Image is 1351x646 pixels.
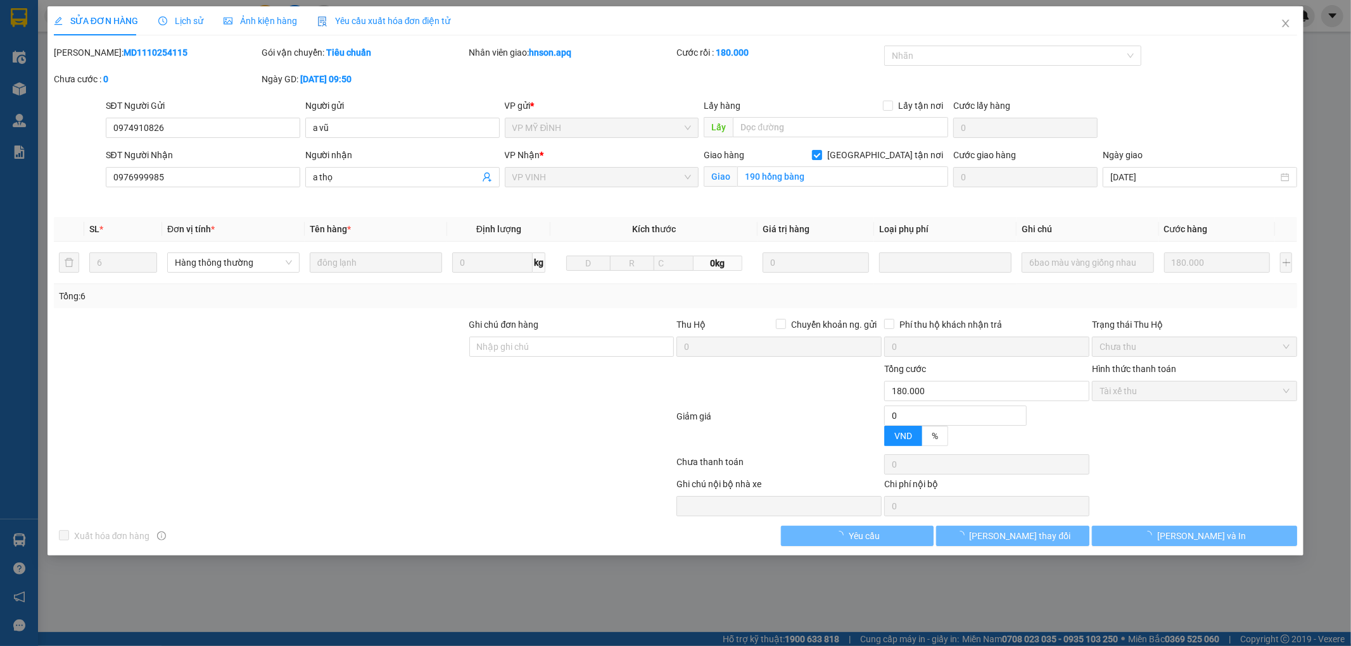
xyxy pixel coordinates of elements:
[953,150,1016,160] label: Cước giao hàng
[893,99,948,113] span: Lấy tận nơi
[884,477,1089,496] div: Chi phí nội bộ
[763,224,809,234] span: Giá trị hàng
[716,47,749,58] b: 180.000
[956,531,970,540] span: loading
[167,224,215,234] span: Đơn vị tính
[786,318,882,332] span: Chuyển khoản ng. gửi
[157,531,166,540] span: info-circle
[54,72,259,86] div: Chưa cước :
[676,46,882,59] div: Cước rồi :
[505,99,699,113] div: VP gửi
[305,99,500,113] div: Người gửi
[89,224,99,234] span: SL
[310,224,351,234] span: Tên hàng
[305,148,500,162] div: Người nhận
[533,252,545,273] span: kg
[704,117,733,137] span: Lấy
[1092,318,1297,332] div: Trạng thái Thu Hộ
[1268,6,1303,42] button: Close
[1157,529,1246,543] span: [PERSON_NAME] và In
[530,47,572,58] b: hnson.apq
[106,148,300,162] div: SĐT Người Nhận
[822,148,948,162] span: [GEOGRAPHIC_DATA] tận nơi
[676,477,882,496] div: Ghi chú nội bộ nhà xe
[69,529,155,543] span: Xuất hóa đơn hàng
[1164,224,1208,234] span: Cước hàng
[1164,252,1271,273] input: 0
[1110,170,1278,184] input: Ngày giao
[1092,526,1297,546] button: [PERSON_NAME] và In
[676,320,706,330] span: Thu Hộ
[1022,252,1154,273] input: Ghi Chú
[566,256,611,271] input: D
[262,46,467,59] div: Gói vận chuyển:
[835,531,849,540] span: loading
[932,431,938,441] span: %
[704,150,744,160] span: Giao hàng
[103,74,108,84] b: 0
[124,47,187,58] b: MD1110254115
[953,118,1098,138] input: Cước lấy hàng
[300,74,352,84] b: [DATE] 09:50
[1100,382,1290,401] span: Tài xế thu
[505,150,540,160] span: VP Nhận
[1280,252,1292,273] button: plus
[654,256,694,271] input: C
[512,118,692,137] span: VP MỸ ĐÌNH
[632,224,676,234] span: Kích thước
[469,337,675,357] input: Ghi chú đơn hàng
[1103,150,1143,160] label: Ngày giao
[1100,337,1290,356] span: Chưa thu
[1281,18,1291,28] span: close
[106,99,300,113] div: SĐT Người Gửi
[1017,217,1159,242] th: Ghi chú
[224,16,297,26] span: Ảnh kiện hàng
[694,256,742,271] span: 0kg
[54,16,138,26] span: SỬA ĐƠN HÀNG
[158,16,203,26] span: Lịch sử
[733,117,948,137] input: Dọc đường
[704,166,737,187] span: Giao
[936,526,1089,546] button: [PERSON_NAME] thay đổi
[894,431,912,441] span: VND
[849,529,880,543] span: Yêu cầu
[158,16,167,25] span: clock-circle
[781,526,934,546] button: Yêu cầu
[59,289,521,303] div: Tổng: 6
[317,16,451,26] span: Yêu cầu xuất hóa đơn điện tử
[317,16,327,27] img: icon
[310,252,442,273] input: VD: Bàn, Ghế
[704,101,740,111] span: Lấy hàng
[1143,531,1157,540] span: loading
[326,47,371,58] b: Tiêu chuẩn
[59,252,79,273] button: delete
[676,409,884,452] div: Giảm giá
[884,364,926,374] span: Tổng cước
[1092,364,1176,374] label: Hình thức thanh toán
[970,529,1071,543] span: [PERSON_NAME] thay đổi
[737,166,948,187] input: Giao tận nơi
[953,167,1098,187] input: Cước giao hàng
[224,16,232,25] span: picture
[874,217,1017,242] th: Loại phụ phí
[894,318,1007,332] span: Phí thu hộ khách nhận trả
[512,168,692,187] span: VP VINH
[262,72,467,86] div: Ngày GD:
[54,46,259,59] div: [PERSON_NAME]:
[610,256,654,271] input: R
[469,46,675,59] div: Nhân viên giao:
[54,16,63,25] span: edit
[476,224,521,234] span: Định lượng
[469,320,539,330] label: Ghi chú đơn hàng
[763,252,869,273] input: 0
[175,253,292,272] span: Hàng thông thường
[482,172,492,182] span: user-add
[676,455,884,477] div: Chưa thanh toán
[953,101,1010,111] label: Cước lấy hàng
